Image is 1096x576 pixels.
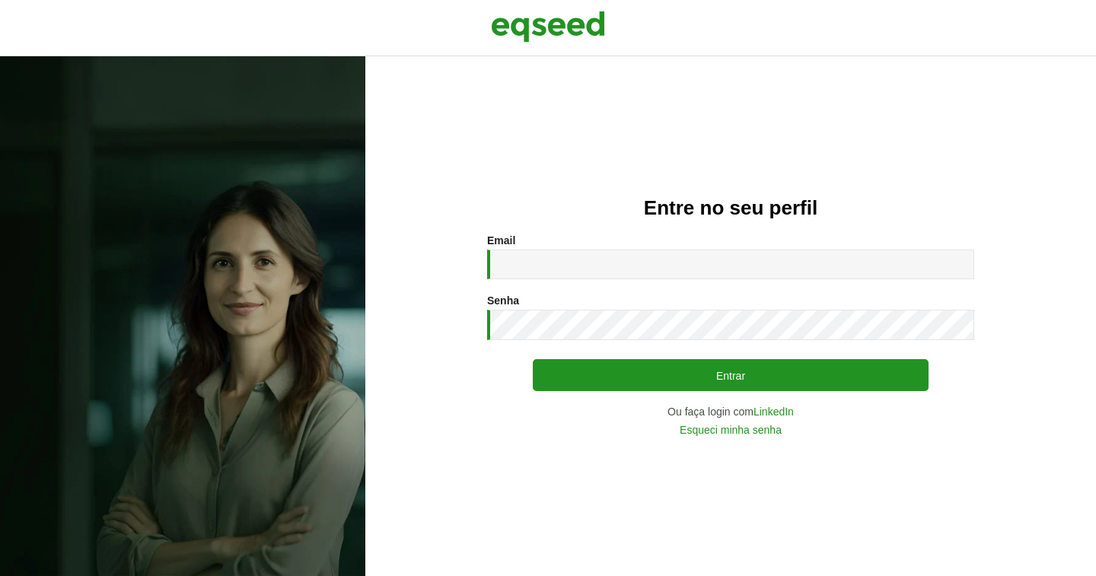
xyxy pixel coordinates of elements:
div: Ou faça login com [487,406,974,417]
label: Senha [487,295,519,306]
label: Email [487,235,515,246]
button: Entrar [533,359,929,391]
a: LinkedIn [753,406,794,417]
img: EqSeed Logo [491,8,605,46]
a: Esqueci minha senha [680,425,782,435]
h2: Entre no seu perfil [396,197,1066,219]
